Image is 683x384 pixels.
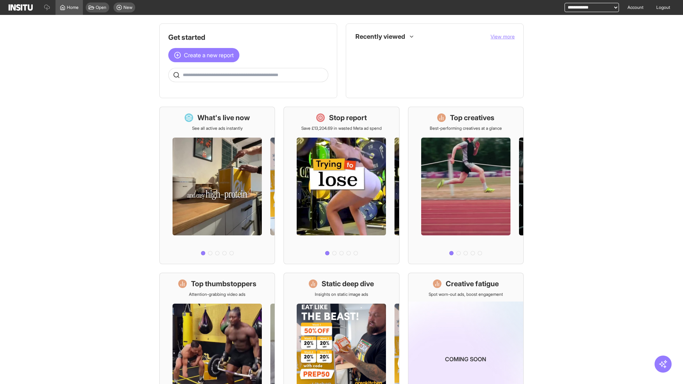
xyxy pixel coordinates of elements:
h1: Stop report [329,113,367,123]
h1: Get started [168,32,328,42]
span: View more [491,33,515,39]
span: Create a new report [184,51,234,59]
button: Create a new report [168,48,239,62]
button: View more [491,33,515,40]
h1: What's live now [197,113,250,123]
a: What's live nowSee all active ads instantly [159,107,275,264]
a: Stop reportSave £13,204.69 in wasted Meta ad spend [284,107,399,264]
p: See all active ads instantly [192,126,243,131]
h1: Top thumbstoppers [191,279,256,289]
p: Attention-grabbing video ads [189,292,245,297]
a: Top creativesBest-performing creatives at a glance [408,107,524,264]
img: Logo [9,4,33,11]
p: Insights on static image ads [315,292,368,297]
p: Best-performing creatives at a glance [430,126,502,131]
span: New [123,5,132,10]
span: Home [67,5,79,10]
h1: Top creatives [450,113,494,123]
span: Open [96,5,106,10]
h1: Static deep dive [322,279,374,289]
p: Save £13,204.69 in wasted Meta ad spend [301,126,382,131]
